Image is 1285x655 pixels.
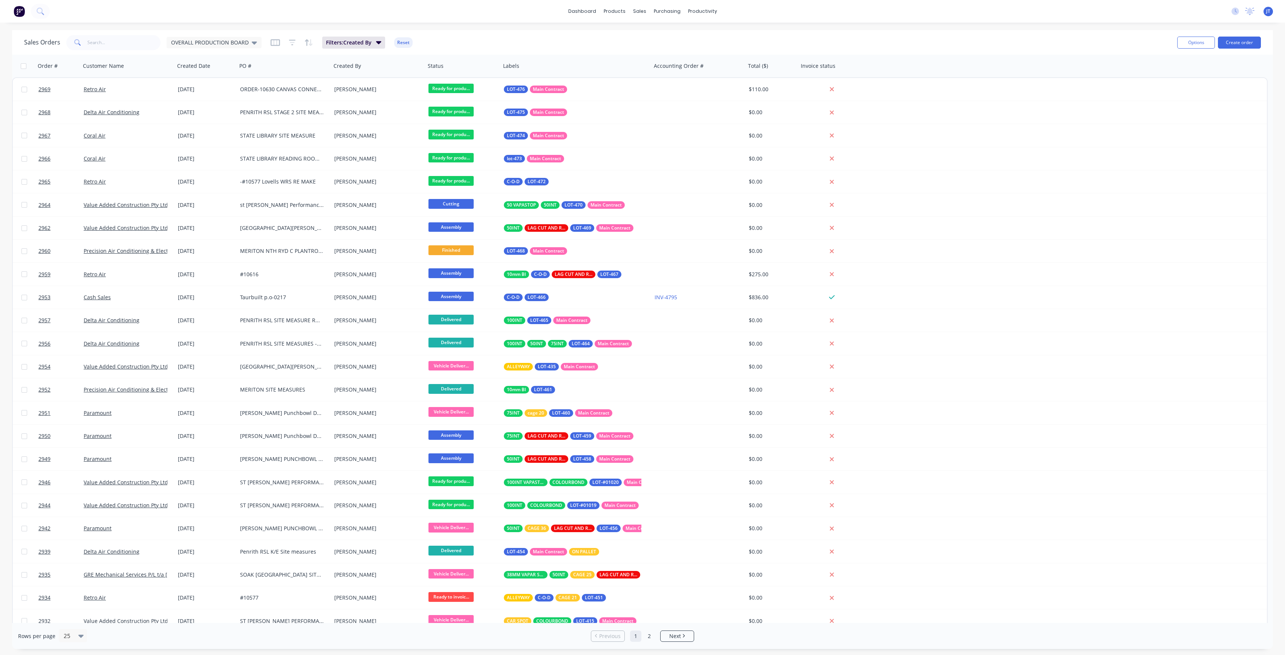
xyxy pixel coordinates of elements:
span: LAG CUT AND READY [528,455,565,463]
span: 2935 [38,571,50,578]
span: 2967 [38,132,50,139]
div: ST [PERSON_NAME] PERFORMANCE CENTRE ROOF DWG-VAE-RF102 RUN i [240,502,324,509]
a: 2957 [38,309,84,332]
span: LAG CUT AND READY [528,224,565,232]
span: 2969 [38,86,50,93]
button: 100INT VAPASTOPCOLOURBONDLOT-#01020Main Contract [504,479,661,486]
div: STATE LIBRARY SITE MEASURE [240,132,324,139]
button: 75INTcage 20LOT-460Main Contract [504,409,612,417]
span: LOT-461 [534,386,552,393]
div: [PERSON_NAME] [334,432,418,440]
span: LOT-472 [528,178,546,185]
span: COLOURBOND [552,479,584,486]
span: 2949 [38,455,50,463]
div: [PERSON_NAME] [334,155,418,162]
a: Retro Air [84,86,106,93]
button: C-O-DLOT-472 [504,178,549,185]
button: Filters:Created By [322,37,385,49]
a: Paramount [84,432,112,439]
div: $0.00 [749,409,793,417]
a: 2949 [38,448,84,470]
a: Coral Air [84,155,106,162]
div: [PERSON_NAME] [334,178,418,185]
input: Search... [87,35,161,50]
a: 2942 [38,517,84,540]
div: [DATE] [178,109,234,116]
span: ON PALLET [572,548,596,556]
span: 2939 [38,548,50,556]
a: 2960 [38,240,84,262]
div: Status [428,62,444,70]
div: [DATE] [178,178,234,185]
a: 2953 [38,286,84,309]
span: Vehicle Deliver... [428,361,474,370]
a: GRE Mechanical Services P/L t/a [PERSON_NAME] & [PERSON_NAME] [84,571,257,578]
a: Paramount [84,409,112,416]
button: 100INTLOT-465Main Contract [504,317,590,324]
div: [DATE] [178,455,234,463]
button: 50INTLAG CUT AND READYLOT-469Main Contract [504,224,633,232]
span: Main Contract [590,201,622,209]
span: 100INT [507,317,522,324]
span: Main Contract [599,432,630,440]
div: $0.00 [749,432,793,440]
span: Main Contract [626,525,657,532]
div: PENRITH RSL STAGE 2 SITE MEASURES [240,109,324,116]
span: Assembly [428,453,474,463]
div: [PERSON_NAME] PUNCHBOWL DWG-M-OF-11 REV-B OFFICE 11 RUN B [240,455,324,463]
div: [DATE] [178,340,234,347]
div: Accounting Order # [654,62,704,70]
div: PENRITH RSL SITE MEASURES -DROPPERS [240,340,324,347]
div: [PERSON_NAME] [334,224,418,232]
span: Filters: Created By [326,39,372,46]
div: [DATE] [178,479,234,486]
div: $110.00 [749,86,793,93]
a: 2967 [38,124,84,147]
button: 50INTLAG CUT AND READYLOT-458Main Contract [504,455,633,463]
span: C-O-D [507,294,520,301]
div: [PERSON_NAME] [334,86,418,93]
a: 2935 [38,563,84,586]
span: LAG CUT AND READY [528,432,565,440]
a: dashboard [564,6,600,17]
a: Page 2 [644,631,655,642]
span: LOT-467 [600,271,618,278]
span: ALLEYWAY [507,594,530,601]
a: INV-4795 [655,294,677,301]
span: Assembly [428,268,474,278]
span: C-O-D [538,594,551,601]
span: Delivered [428,338,474,347]
div: purchasing [650,6,684,17]
span: Main Contract [598,340,629,347]
span: 2960 [38,247,50,255]
button: Create order [1218,37,1261,49]
div: $0.00 [749,132,793,139]
button: 75INTLAG CUT AND READYLOT-459Main Contract [504,432,633,440]
button: 50INTCAGE 36LAG CUT AND READYLOT-456Main Contract [504,525,660,532]
span: CAR SPOT [507,617,528,625]
a: Value Added Construction Pty Ltd [84,224,168,231]
a: 2939 [38,540,84,563]
span: LOT-451 [585,594,603,601]
div: [PERSON_NAME] [334,363,418,370]
button: CAR SPOTCOLOURBONDLOT-415Main Contract [504,617,636,625]
span: COLOURBOND [530,502,562,509]
a: 2946 [38,471,84,494]
div: PENRITH RSL SITE MEASURE ROOF [240,317,324,324]
span: 75INT [507,409,520,417]
span: Main Contract [599,224,630,232]
span: CAGE 36 [528,525,546,532]
span: Main Contract [627,479,658,486]
span: CAGE 25 [573,571,592,578]
div: Total ($) [748,62,768,70]
div: STATE LIBRARY READING ROOMS SITE MEASURE [240,155,324,162]
span: 50INT [544,201,557,209]
a: 2965 [38,170,84,193]
a: Value Added Construction Pty Ltd [84,617,168,624]
button: LOT-476Main Contract [504,86,567,93]
span: 2965 [38,178,50,185]
span: LOT-454 [507,548,525,556]
div: [DATE] [178,201,234,209]
div: [DATE] [178,132,234,139]
span: Ready for produ... [428,130,474,139]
